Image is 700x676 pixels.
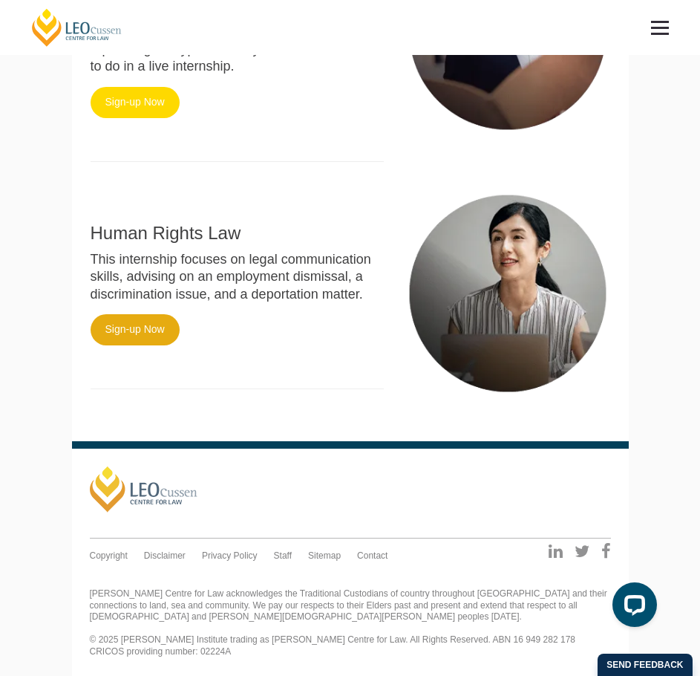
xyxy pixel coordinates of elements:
a: Disclaimer [144,550,186,562]
a: [PERSON_NAME] Centre for Law [30,7,124,48]
div: [PERSON_NAME] Centre for Law acknowledges the Traditional Custodians of country throughout [GEOGR... [90,588,611,658]
a: Privacy Policy [202,550,258,562]
p: This internship focuses on legal communication skills, advising on an employment dismissal, a dis... [91,251,385,303]
a: Sign-up Now [91,314,180,345]
a: Contact [357,550,387,562]
a: [PERSON_NAME] [90,467,197,513]
a: Copyright [90,550,128,562]
a: Sign-up Now [91,87,180,118]
a: Sitemap [308,550,341,562]
h2: Human Rights Law [91,224,385,243]
a: Staff [274,550,292,562]
iframe: LiveChat chat widget [601,576,663,639]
